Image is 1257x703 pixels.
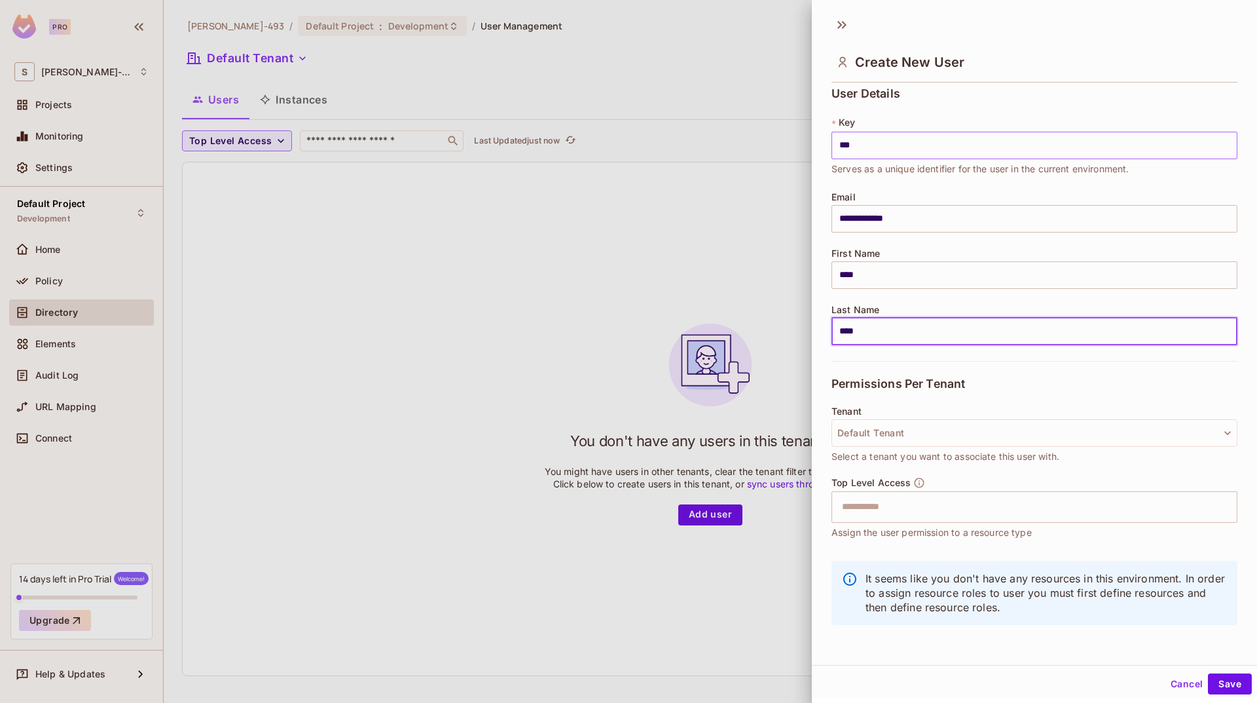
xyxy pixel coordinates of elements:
span: Top Level Access [831,478,911,488]
span: Assign the user permission to a resource type [831,525,1032,540]
button: Open [1230,505,1233,508]
p: It seems like you don't have any resources in this environment. In order to assign resource roles... [865,571,1227,615]
span: Permissions Per Tenant [831,377,965,390]
span: Email [831,192,856,202]
button: Cancel [1165,674,1208,694]
span: Key [839,117,855,128]
span: Create New User [855,54,964,70]
button: Save [1208,674,1252,694]
span: User Details [831,87,900,100]
span: First Name [831,248,881,259]
span: Last Name [831,305,879,315]
span: Select a tenant you want to associate this user with. [831,449,1059,464]
span: Serves as a unique identifier for the user in the current environment. [831,162,1129,176]
button: Default Tenant [831,419,1237,447]
span: Tenant [831,406,862,417]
